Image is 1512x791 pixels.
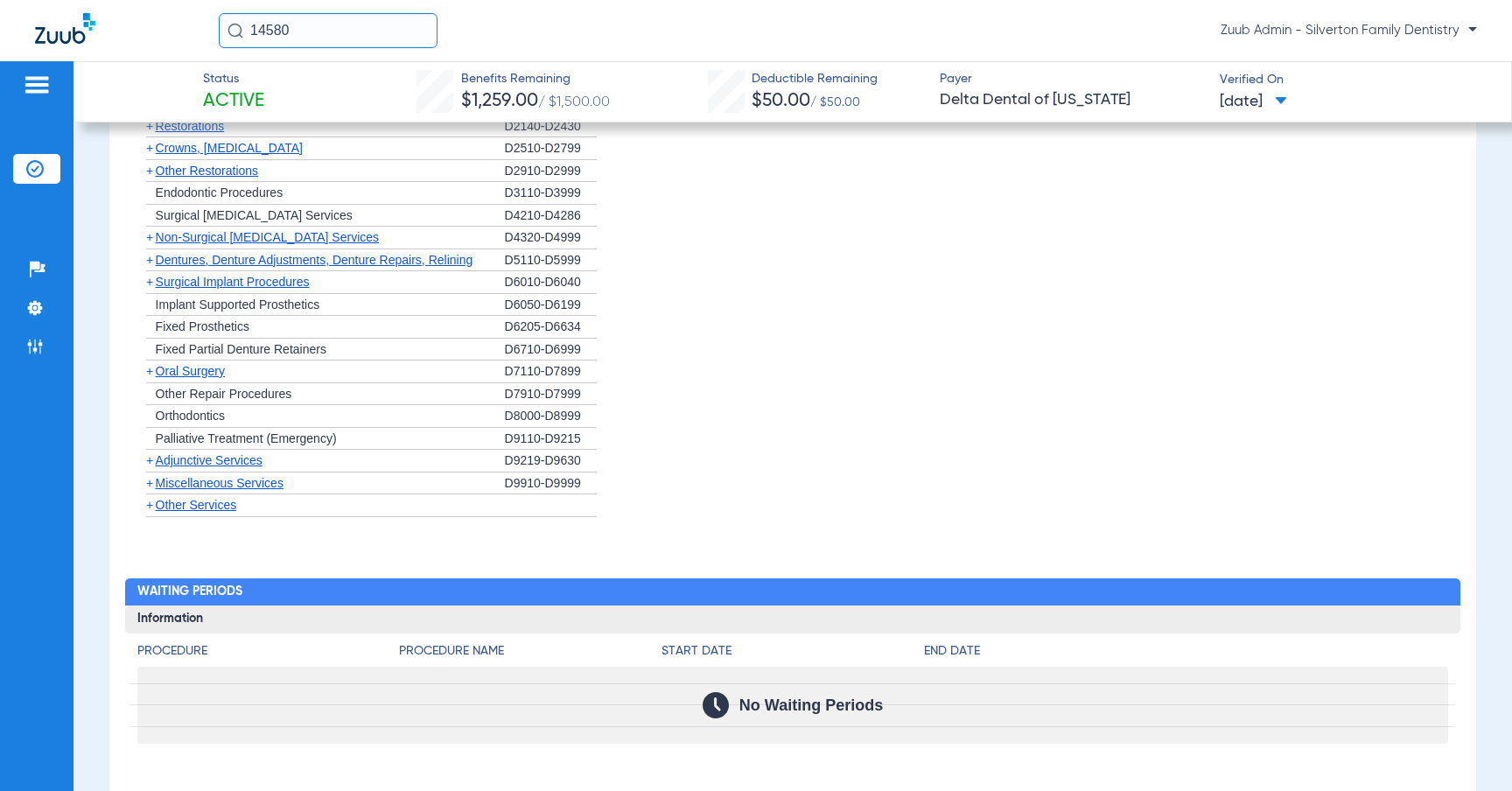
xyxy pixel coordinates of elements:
div: D6710-D6999 [505,339,597,361]
div: D2510-D2799 [505,137,597,160]
img: Search Icon [227,23,243,38]
span: Fixed Prosthetics [156,319,249,333]
span: Payer [940,70,1204,88]
app-breakdown-title: Procedure [137,642,400,667]
div: D7110-D7899 [505,360,597,383]
h3: Information [125,605,1461,633]
span: Verified On [1220,71,1484,89]
span: Dentures, Denture Adjustments, Denture Repairs, Relining [156,253,473,267]
div: D4210-D4286 [505,205,597,227]
span: No Waiting Periods [739,696,883,714]
span: + [146,498,153,512]
h4: End Date [924,642,1449,661]
span: Fixed Partial Denture Retainers [156,342,326,356]
span: Restorations [156,119,225,133]
span: Status [203,70,264,88]
h4: Procedure [137,642,400,661]
span: [DATE] [1220,91,1287,113]
img: Calendar [703,692,729,718]
span: Crowns, [MEDICAL_DATA] [156,141,303,155]
div: D9219-D9630 [505,450,597,472]
span: + [146,230,153,244]
span: Benefits Remaining [461,70,610,88]
div: D6010-D6040 [505,271,597,294]
span: Orthodontics [156,409,225,423]
div: D2910-D2999 [505,160,597,183]
span: / $1,500.00 [538,95,610,109]
span: + [146,119,153,133]
span: + [146,453,153,467]
span: Oral Surgery [156,364,225,378]
h2: Waiting Periods [125,578,1461,606]
span: Non-Surgical [MEDICAL_DATA] Services [156,230,379,244]
div: D7910-D7999 [505,383,597,406]
span: Surgical [MEDICAL_DATA] Services [156,208,353,222]
div: D9910-D9999 [505,472,597,495]
span: Endodontic Procedures [156,185,283,199]
span: Active [203,89,264,114]
iframe: Chat Widget [1424,707,1512,791]
span: Other Services [156,498,237,512]
div: D3110-D3999 [505,182,597,205]
span: + [146,141,153,155]
img: Zuub Logo [35,13,95,44]
span: + [146,253,153,267]
span: Adjunctive Services [156,453,262,467]
div: D8000-D8999 [505,405,597,428]
div: D5110-D5999 [505,249,597,272]
span: $1,259.00 [461,92,538,110]
span: Implant Supported Prosthetics [156,297,320,311]
span: Surgical Implant Procedures [156,275,310,289]
div: D2140-D2430 [505,115,597,138]
div: D9110-D9215 [505,428,597,451]
img: hamburger-icon [23,74,51,95]
span: + [146,275,153,289]
input: Search for patients [219,13,437,48]
span: Other Repair Procedures [156,387,292,401]
app-breakdown-title: Start Date [661,642,924,667]
span: Zuub Admin - Silverton Family Dentistry [1221,22,1477,39]
span: + [146,476,153,490]
span: Miscellaneous Services [156,476,283,490]
span: Palliative Treatment (Emergency) [156,431,337,445]
app-breakdown-title: End Date [924,642,1449,667]
span: / $50.00 [810,96,860,108]
div: D6050-D6199 [505,294,597,317]
h4: Start Date [661,642,924,661]
div: D4320-D4999 [505,227,597,249]
span: $50.00 [752,92,810,110]
app-breakdown-title: Procedure Name [399,642,661,667]
span: Deductible Remaining [752,70,878,88]
span: Other Restorations [156,164,259,178]
span: + [146,164,153,178]
span: Delta Dental of [US_STATE] [940,89,1204,111]
h4: Procedure Name [399,642,661,661]
span: + [146,364,153,378]
div: D6205-D6634 [505,316,597,339]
